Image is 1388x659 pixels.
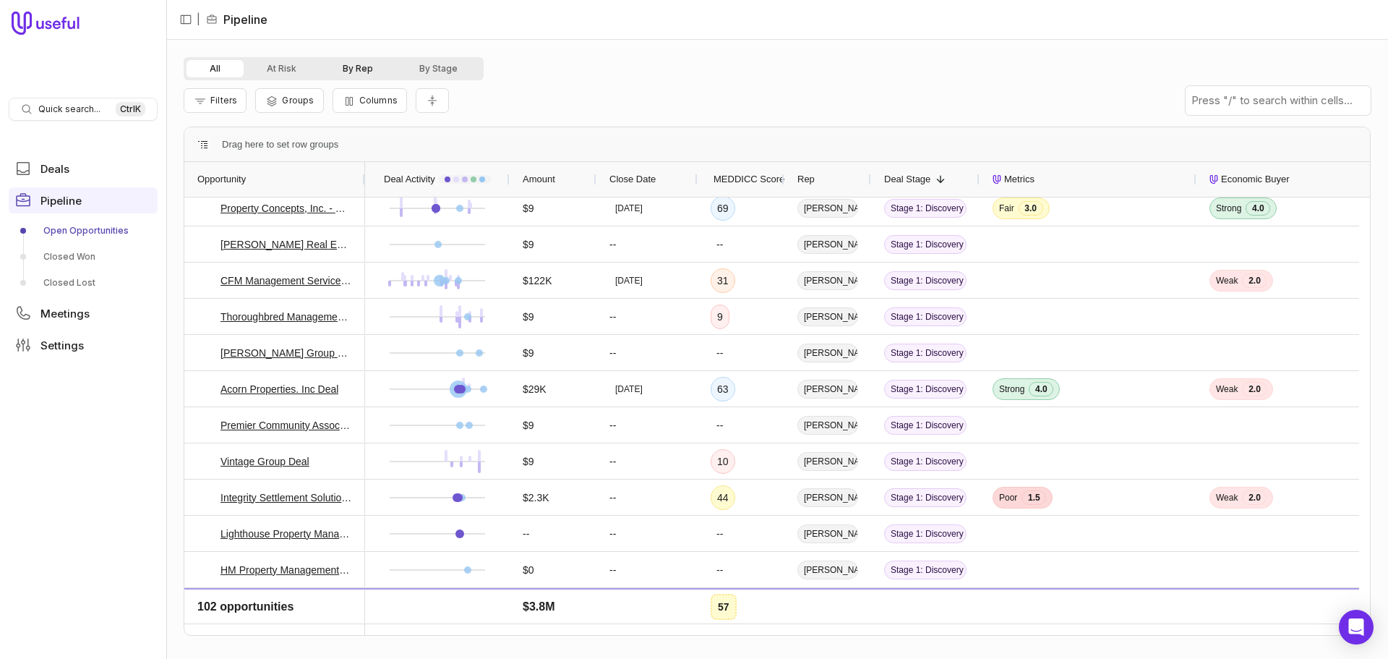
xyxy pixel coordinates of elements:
[999,600,1024,612] span: Strong
[1029,599,1053,613] span: 4.0
[523,417,534,434] span: $9
[40,163,69,174] span: Deals
[1186,86,1371,115] input: Press "/" to search within cells...
[220,308,352,326] a: Thoroughbred Management - New Deal
[711,522,729,545] div: --
[711,449,735,474] div: 10
[9,219,158,294] div: Pipeline submenu
[993,162,1183,197] div: Metrics
[523,561,534,579] span: $0
[596,588,698,624] div: --
[220,525,352,543] a: Lighthouse Property Management, Ltd - New Deal
[999,383,1024,395] span: Strong
[1004,171,1034,188] span: Metrics
[884,416,967,435] span: Stage 1: Discovery
[711,196,735,221] div: 69
[884,199,967,218] span: Stage 1: Discovery
[711,485,735,510] div: 44
[596,552,698,587] div: --
[714,171,784,188] span: MEDDICC Score
[1216,492,1238,503] span: Weak
[220,417,352,434] a: Premier Community Association Management (PCAM) Deal
[1339,610,1374,645] div: Open Intercom Messenger
[596,299,698,334] div: --
[222,136,338,153] span: Drag here to set row groups
[797,380,858,399] span: [PERSON_NAME]
[523,236,534,253] span: $9
[523,453,534,470] span: $9
[220,272,352,289] a: CFM Management Services - New Deal
[333,88,407,113] button: Columns
[609,171,656,188] span: Close Date
[797,199,858,218] span: [PERSON_NAME]
[9,187,158,213] a: Pipeline
[711,341,729,365] div: --
[596,407,698,443] div: --
[197,171,246,188] span: Opportunity
[523,200,534,217] span: $9
[797,235,858,254] span: [PERSON_NAME]
[711,305,729,329] div: 9
[220,489,352,506] a: Integrity Settlement Solutions - New Deal
[523,344,534,362] span: $9
[220,200,352,217] a: Property Concepts, Inc. - New Deal
[1029,382,1053,396] span: 4.0
[1242,382,1267,396] span: 2.0
[884,452,967,471] span: Stage 1: Discovery
[222,136,338,153] div: Row Groups
[1216,383,1238,395] span: Weak
[797,416,858,435] span: [PERSON_NAME]
[396,60,481,77] button: By Stage
[615,203,643,214] time: [DATE]
[884,171,930,188] span: Deal Stage
[1242,490,1267,505] span: 2.0
[220,344,352,362] a: [PERSON_NAME] Group Ltd. Deal
[9,300,158,326] a: Meetings
[1216,275,1238,286] span: Weak
[999,203,1014,214] span: Fair
[255,88,323,113] button: Group Pipeline
[1221,171,1290,188] span: Economic Buyer
[711,268,735,293] div: 31
[220,598,352,615] a: Guardian Property Services Deal
[384,171,435,188] span: Deal Activity
[523,598,534,615] span: $9
[523,272,552,289] span: $122K
[711,162,771,197] div: MEDDICC Score
[884,524,967,543] span: Stage 1: Discovery
[999,492,1017,503] span: Poor
[244,60,320,77] button: At Risk
[9,219,158,242] a: Open Opportunities
[884,344,967,362] span: Stage 1: Discovery
[9,156,158,182] a: Deals
[884,380,967,399] span: Stage 1: Discovery
[797,271,858,290] span: [PERSON_NAME]
[40,195,82,206] span: Pipeline
[220,561,352,579] a: HM Property Management Deal
[596,226,698,262] div: --
[359,95,398,106] span: Columns
[1235,599,1260,613] span: 3.0
[1019,201,1043,216] span: 3.0
[9,332,158,358] a: Settings
[523,380,547,398] span: $29K
[797,488,858,507] span: [PERSON_NAME]
[711,414,729,437] div: --
[210,95,237,106] span: Filters
[797,344,858,362] span: [PERSON_NAME]
[711,377,735,401] div: 63
[187,60,244,77] button: All
[884,488,967,507] span: Stage 1: Discovery
[1021,490,1046,505] span: 1.5
[797,171,815,188] span: Rep
[523,489,549,506] span: $2.3K
[523,525,529,543] span: --
[523,308,534,326] span: $9
[884,597,967,616] span: Stage 1: Discovery
[416,88,449,114] button: Collapse all rows
[9,271,158,294] a: Closed Lost
[797,452,858,471] span: [PERSON_NAME]
[797,524,858,543] span: [PERSON_NAME]
[1242,273,1267,288] span: 2.0
[596,443,698,479] div: --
